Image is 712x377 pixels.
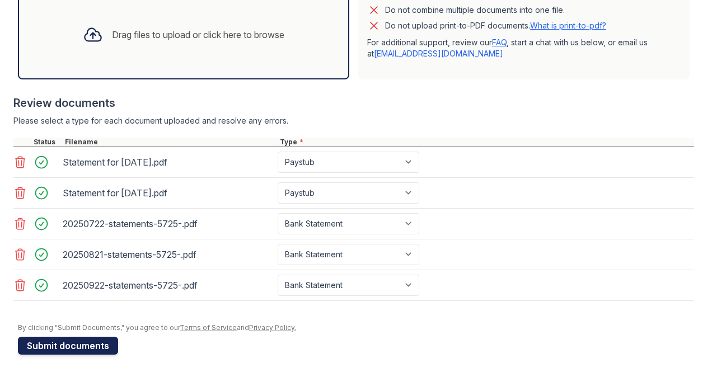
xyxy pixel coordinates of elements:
div: Filename [63,138,278,147]
div: Drag files to upload or click here to browse [112,28,284,41]
div: By clicking "Submit Documents," you agree to our and [18,323,694,332]
div: Do not combine multiple documents into one file. [385,3,565,17]
p: Do not upload print-to-PDF documents. [385,20,606,31]
div: Status [31,138,63,147]
div: Statement for [DATE].pdf [63,153,273,171]
a: Privacy Policy. [249,323,296,332]
a: What is print-to-pdf? [530,21,606,30]
a: Terms of Service [180,323,237,332]
p: For additional support, review our , start a chat with us below, or email us at [367,37,681,59]
button: Submit documents [18,337,118,355]
a: FAQ [492,37,507,47]
div: 20250722-statements-5725-.pdf [63,215,273,233]
div: Statement for [DATE].pdf [63,184,273,202]
div: 20250821-statements-5725-.pdf [63,246,273,263]
div: 20250922-statements-5725-.pdf [63,276,273,294]
a: [EMAIL_ADDRESS][DOMAIN_NAME] [374,49,503,58]
div: Please select a type for each document uploaded and resolve any errors. [13,115,694,126]
div: Type [278,138,694,147]
div: Review documents [13,95,694,111]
